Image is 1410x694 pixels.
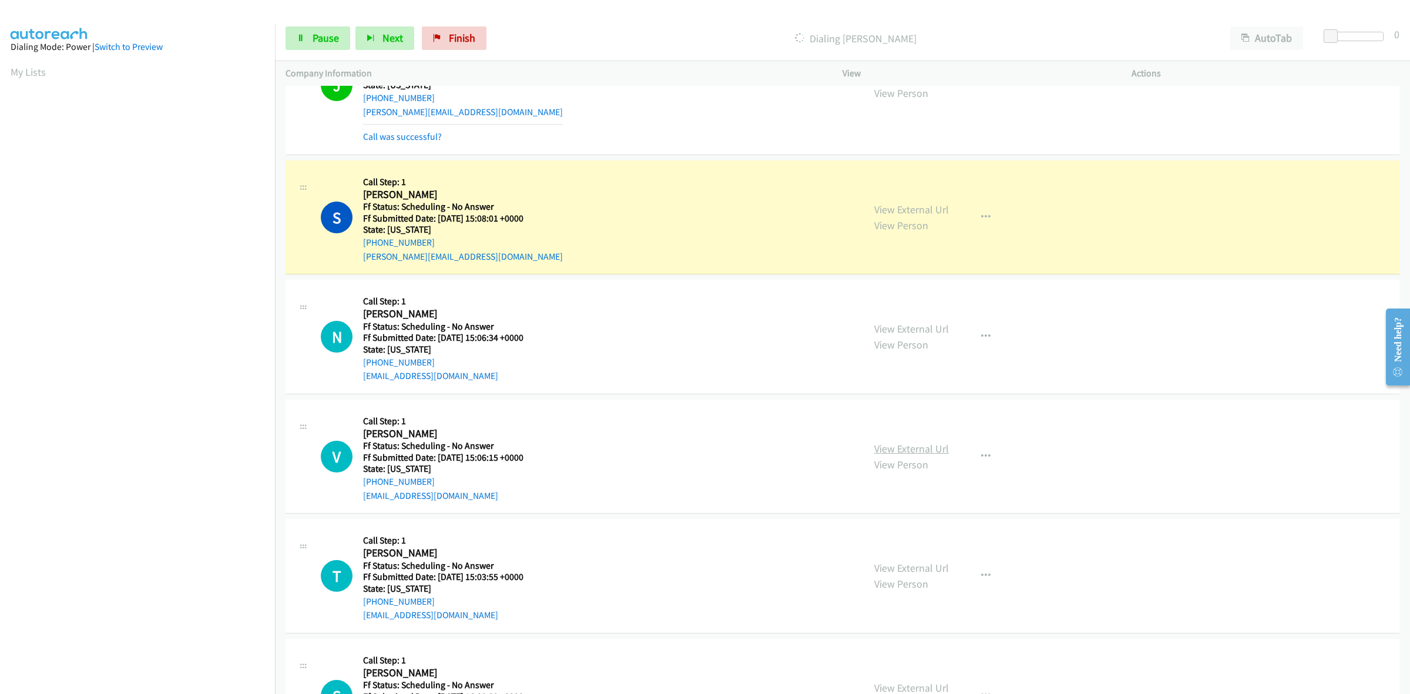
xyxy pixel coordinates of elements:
h5: Ff Submitted Date: [DATE] 15:08:01 +0000 [363,213,563,224]
a: [EMAIL_ADDRESS][DOMAIN_NAME] [363,609,498,621]
div: Delay between calls (in seconds) [1330,32,1384,41]
h5: Ff Submitted Date: [DATE] 15:06:15 +0000 [363,452,538,464]
a: View Person [874,458,928,471]
h5: Ff Submitted Date: [DATE] 15:06:34 +0000 [363,332,538,344]
h5: Ff Status: Scheduling - No Answer [363,679,523,691]
a: Switch to Preview [95,41,163,52]
p: Actions [1132,66,1399,81]
a: View External Url [874,561,949,575]
h5: State: [US_STATE] [363,463,538,475]
div: 0 [1394,26,1399,42]
h1: S [321,202,352,233]
h1: V [321,441,352,472]
h2: [PERSON_NAME] [363,547,538,560]
h5: Ff Status: Scheduling - No Answer [363,321,538,333]
a: View Person [874,219,928,232]
h2: [PERSON_NAME] [363,666,523,680]
div: Dialing Mode: Power | [11,40,264,54]
button: Next [355,26,414,50]
iframe: Dialpad [11,90,275,649]
a: [PHONE_NUMBER] [363,476,435,487]
a: My Lists [11,65,46,79]
a: [EMAIL_ADDRESS][DOMAIN_NAME] [363,490,498,501]
h5: Ff Status: Scheduling - No Answer [363,560,538,572]
h2: [PERSON_NAME] [363,427,538,441]
button: AutoTab [1230,26,1303,50]
span: Finish [449,31,475,45]
h5: Ff Status: Scheduling - No Answer [363,201,563,213]
h5: Ff Status: Scheduling - No Answer [363,440,538,452]
h1: N [321,321,352,353]
h5: Call Step: 1 [363,176,563,188]
p: Dialing [PERSON_NAME] [502,31,1209,46]
h5: State: [US_STATE] [363,583,538,595]
a: [PERSON_NAME][EMAIL_ADDRESS][DOMAIN_NAME] [363,106,563,118]
h5: Call Step: 1 [363,415,538,427]
a: [EMAIL_ADDRESS][DOMAIN_NAME] [363,370,498,381]
a: View Person [874,86,928,100]
a: Finish [422,26,486,50]
h5: State: [US_STATE] [363,344,538,356]
iframe: Resource Center [1376,300,1410,394]
a: [PHONE_NUMBER] [363,357,435,368]
a: View External Url [874,203,949,216]
h2: [PERSON_NAME] [363,307,538,321]
a: [PHONE_NUMBER] [363,237,435,248]
h2: [PERSON_NAME] [363,188,538,202]
p: Company Information [286,66,821,81]
p: View [842,66,1110,81]
span: Next [382,31,403,45]
a: Call was successful? [363,131,442,142]
div: The call is yet to be attempted [321,321,352,353]
div: The call is yet to be attempted [321,560,352,592]
a: [PHONE_NUMBER] [363,596,435,607]
h1: T [321,560,352,592]
h5: Ff Submitted Date: [DATE] 15:03:55 +0000 [363,571,538,583]
a: View External Url [874,442,949,455]
span: Pause [313,31,339,45]
h5: State: [US_STATE] [363,79,563,91]
a: Pause [286,26,350,50]
h5: Call Step: 1 [363,535,538,547]
a: [PERSON_NAME][EMAIL_ADDRESS][DOMAIN_NAME] [363,251,563,262]
h5: State: [US_STATE] [363,224,563,236]
a: View External Url [874,322,949,336]
h5: Call Step: 1 [363,296,538,307]
a: [PHONE_NUMBER] [363,92,435,103]
a: View Person [874,338,928,351]
a: View Person [874,577,928,591]
h5: Call Step: 1 [363,655,523,666]
div: The call is yet to be attempted [321,441,352,472]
